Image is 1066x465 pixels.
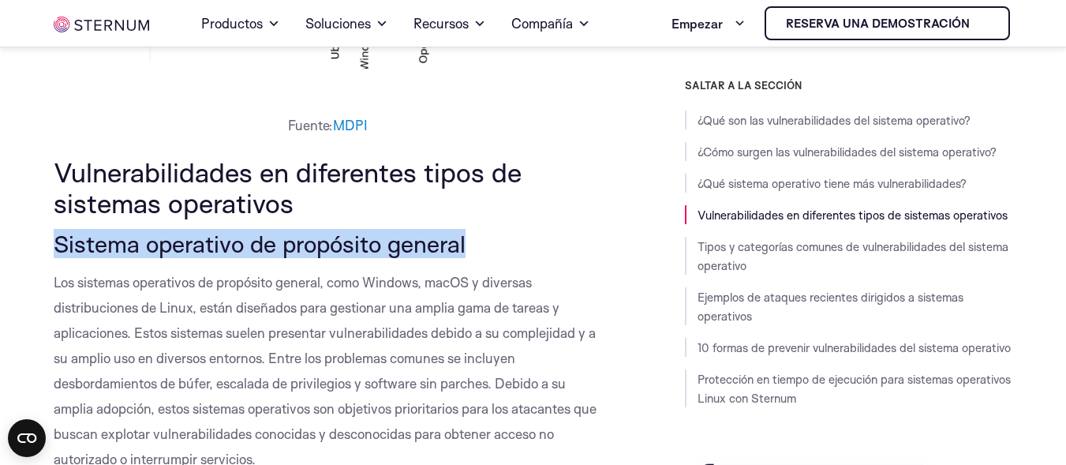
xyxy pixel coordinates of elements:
a: ¿Qué son las vulnerabilidades del sistema operativo? [698,113,971,128]
a: ¿Cómo surgen las vulnerabilidades del sistema operativo? [698,144,997,159]
a: Empezar [671,8,746,39]
a: Reserva una demostración [765,6,1010,40]
font: Vulnerabilidades en diferentes tipos de sistemas operativos [54,156,522,219]
a: Ejemplos de ataques recientes dirigidos a sistemas operativos [698,290,963,324]
font: Sistema operativo de propósito general [54,229,466,258]
font: Compañía [511,15,573,32]
font: Productos [201,15,263,32]
a: ¿Qué sistema operativo tiene más vulnerabilidades? [698,176,967,191]
a: 10 formas de prevenir vulnerabilidades del sistema operativo [698,340,1011,355]
font: SALTAR A LA SECCIÓN [685,79,802,92]
img: esternón iot [976,17,989,30]
font: Empezar [671,16,723,32]
a: Protección en tiempo de ejecución para sistemas operativos Linux con Sternum [698,372,1011,406]
font: Soluciones [305,15,371,32]
font: Fuente: [288,117,333,133]
font: Recursos [413,15,469,32]
a: Tipos y categorías comunes de vulnerabilidades del sistema operativo [698,239,1008,273]
button: Abrir el widget CMP [8,419,46,457]
a: MDPI [333,117,368,133]
a: Vulnerabilidades en diferentes tipos de sistemas operativos [698,208,1008,223]
font: Reserva una demostración [786,16,970,31]
img: esternón iot [54,17,150,32]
